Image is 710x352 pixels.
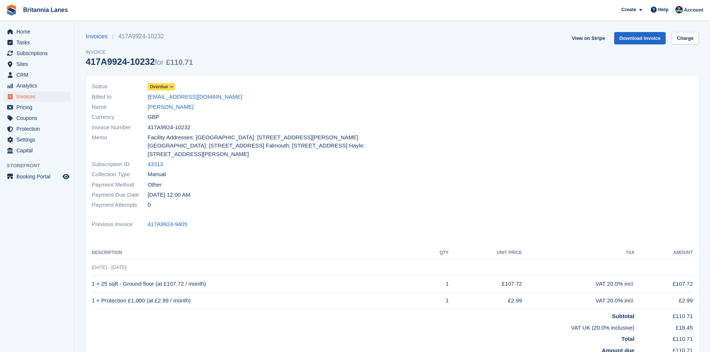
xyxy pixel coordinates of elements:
a: [EMAIL_ADDRESS][DOMAIN_NAME] [148,93,242,101]
span: Payment Due Date [92,191,148,199]
span: Memo [92,133,148,159]
span: 0 [148,201,151,209]
strong: Subtotal [612,313,634,319]
strong: Total [621,336,634,342]
span: Subscriptions [16,48,61,58]
span: Collection Type [92,170,148,179]
a: Download Invoice [614,32,666,44]
span: Subscription ID [92,160,148,169]
a: menu [4,102,70,112]
span: Home [16,26,61,37]
a: 417A9924-9405 [148,220,187,229]
span: Other [148,181,162,189]
th: QTY [422,247,448,259]
span: Create [621,6,636,13]
a: 43313 [148,160,163,169]
td: £107.72 [449,276,522,292]
span: [DATE] - [DATE] [92,264,126,270]
th: Tax [522,247,634,259]
span: Invoices [16,91,61,102]
td: VAT UK (20.0% inclusive) [92,321,634,332]
a: menu [4,37,70,48]
span: Facility Addresses: [GEOGRAPHIC_DATA]: [STREET_ADDRESS][PERSON_NAME] [GEOGRAPHIC_DATA]: [STREET_A... [148,133,388,159]
th: Unit Price [449,247,522,259]
th: Description [92,247,422,259]
a: Charge [672,32,699,44]
a: menu [4,171,70,182]
a: menu [4,124,70,134]
img: stora-icon-8386f47178a22dfd0bd8f6a31ec36ba5ce8667c1dd55bd0f319d3a0aa187defe.svg [6,4,17,16]
span: Coupons [16,113,61,123]
span: Sites [16,59,61,69]
a: menu [4,113,70,123]
a: [PERSON_NAME] [148,103,193,111]
span: Manual [148,170,166,179]
span: Status [92,82,148,91]
td: 1 × 25 sqft - Ground floor (at £107.72 / month) [92,276,422,292]
span: Invoice Number [92,123,148,132]
td: £107.72 [634,276,693,292]
span: Protection [16,124,61,134]
a: View on Stripe [569,32,608,44]
span: for [155,58,164,66]
span: Overdue [150,83,168,90]
span: Currency [92,113,148,121]
span: Booking Portal [16,171,61,182]
span: 417A9924-10232 [148,123,190,132]
td: 1 × Protection £1,000 (at £2.99 / month) [92,292,422,309]
a: menu [4,134,70,145]
td: £2.99 [634,292,693,309]
span: £110.71 [166,58,193,66]
span: Account [684,6,703,14]
a: Preview store [61,172,70,181]
span: Tasks [16,37,61,48]
a: menu [4,26,70,37]
td: £18.45 [634,321,693,332]
a: menu [4,48,70,58]
span: Settings [16,134,61,145]
span: Capital [16,145,61,156]
div: 417A9924-10232 [86,57,193,67]
div: VAT 20.0% incl. [522,296,634,305]
a: menu [4,80,70,91]
span: Storefront [7,162,74,169]
span: Name [92,103,148,111]
span: Analytics [16,80,61,91]
a: menu [4,59,70,69]
a: menu [4,91,70,102]
a: Invoices [86,32,112,41]
span: Invoice [86,48,193,56]
td: 1 [422,292,448,309]
div: VAT 20.0% incl. [522,280,634,288]
td: £110.71 [634,332,693,343]
td: £110.71 [634,309,693,321]
img: Kirsty Miles [675,6,683,13]
span: Payment Attempts [92,201,148,209]
a: menu [4,145,70,156]
span: Payment Method [92,181,148,189]
th: Amount [634,247,693,259]
a: Britannia Lanes [20,4,71,16]
td: £2.99 [449,292,522,309]
span: Billed to [92,93,148,101]
time: 2025-07-31 23:00:00 UTC [148,191,190,199]
span: CRM [16,70,61,80]
span: Help [658,6,669,13]
a: menu [4,70,70,80]
span: Previous Invoice [92,220,148,229]
nav: breadcrumbs [86,32,193,41]
a: Overdue [148,82,175,91]
span: GBP [148,113,160,121]
span: Pricing [16,102,61,112]
td: 1 [422,276,448,292]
